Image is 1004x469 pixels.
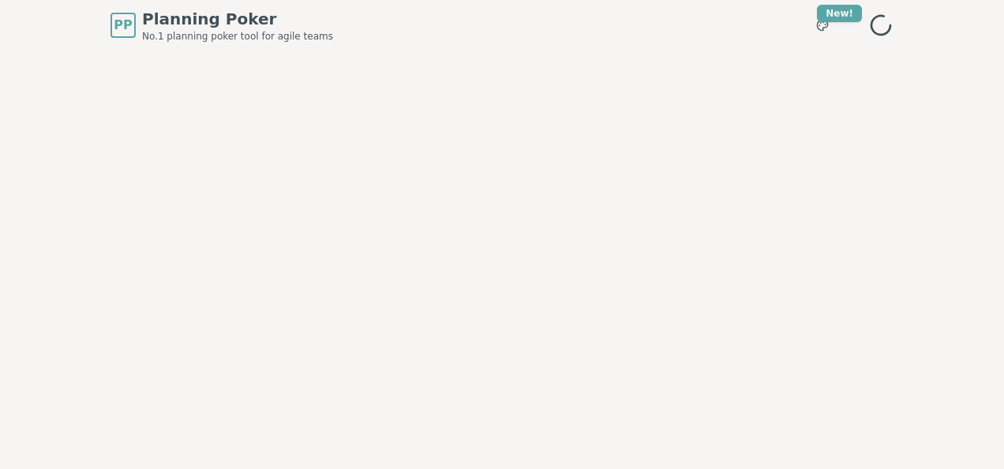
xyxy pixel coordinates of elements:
div: New! [817,5,862,22]
button: New! [808,11,837,39]
span: No.1 planning poker tool for agile teams [142,30,333,43]
span: PP [114,16,132,35]
a: PPPlanning PokerNo.1 planning poker tool for agile teams [111,8,333,43]
span: Planning Poker [142,8,333,30]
